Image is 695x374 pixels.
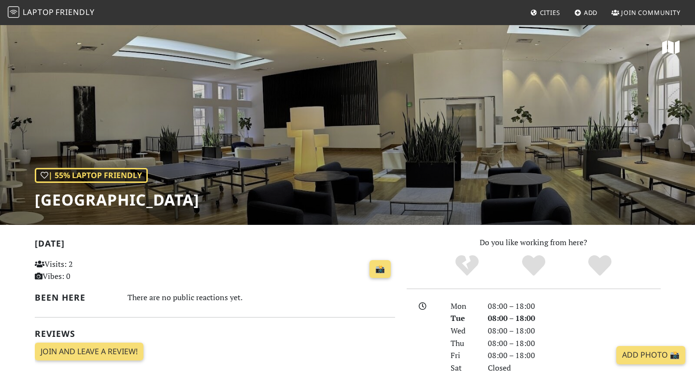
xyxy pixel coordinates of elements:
img: LaptopFriendly [8,6,19,18]
span: Join Community [621,8,681,17]
div: Definitely! [567,254,633,278]
a: Add Photo 📸 [616,346,685,364]
h2: Reviews [35,329,395,339]
h1: [GEOGRAPHIC_DATA] [35,191,199,209]
div: Wed [445,325,482,337]
a: Join and leave a review! [35,343,143,361]
h2: [DATE] [35,238,395,252]
span: Friendly [56,7,94,17]
a: Cities [526,4,564,21]
span: Cities [540,8,560,17]
div: 08:00 – 18:00 [482,312,667,325]
div: 08:00 – 18:00 [482,349,667,362]
div: Yes [500,254,567,278]
div: Mon [445,300,482,313]
div: Tue [445,312,482,325]
p: Visits: 2 Vibes: 0 [35,258,147,283]
div: 08:00 – 18:00 [482,300,667,313]
div: 08:00 – 18:00 [482,337,667,350]
div: | 55% Laptop Friendly [35,168,148,183]
span: Laptop [23,7,54,17]
div: No [434,254,500,278]
div: 08:00 – 18:00 [482,325,667,337]
div: There are no public reactions yet. [128,291,395,305]
a: Join Community [608,4,684,21]
span: Add [584,8,598,17]
a: LaptopFriendly LaptopFriendly [8,4,95,21]
div: Thu [445,337,482,350]
h2: Been here [35,292,116,303]
div: Fri [445,349,482,362]
a: 📸 [369,260,391,278]
a: Add [570,4,602,21]
p: Do you like working from here? [407,236,661,249]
